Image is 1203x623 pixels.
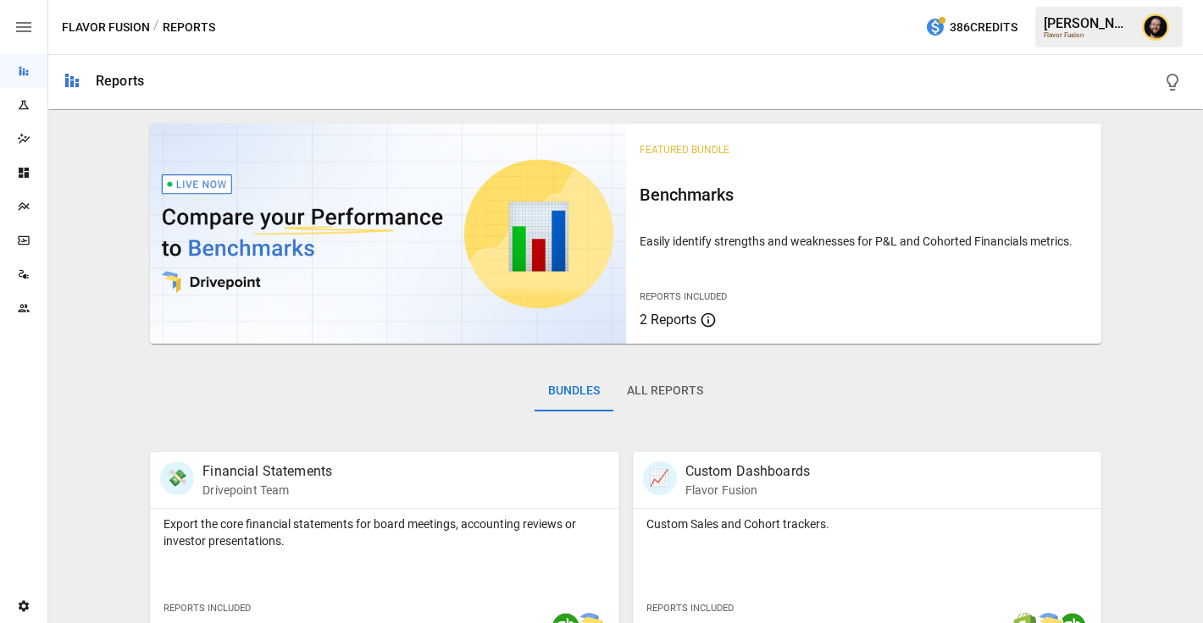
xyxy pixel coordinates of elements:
[1132,3,1179,51] button: Ciaran Nugent
[96,73,144,89] div: Reports
[643,461,677,495] div: 📈
[640,181,1088,208] h6: Benchmarks
[535,371,613,411] button: Bundles
[150,124,625,344] img: video thumbnail
[640,311,696,328] span: 2 Reports
[685,461,811,482] p: Custom Dashboards
[164,515,605,549] p: Export the core financial statements for board meetings, accounting reviews or investor presentat...
[640,291,727,302] span: Reports Included
[640,144,729,156] span: Featured Bundle
[202,482,332,499] p: Drivepoint Team
[685,482,811,499] p: Flavor Fusion
[918,12,1024,43] button: 386Credits
[1044,31,1132,39] div: Flavor Fusion
[950,17,1017,38] span: 386 Credits
[1044,15,1132,31] div: [PERSON_NAME]
[646,515,1088,532] p: Custom Sales and Cohort trackers.
[1142,14,1169,41] img: Ciaran Nugent
[640,233,1088,250] p: Easily identify strengths and weaknesses for P&L and Cohorted Financials metrics.
[646,603,734,614] span: Reports Included
[164,603,251,614] span: Reports Included
[613,371,717,411] button: All Reports
[202,461,332,482] p: Financial Statements
[153,17,159,38] div: /
[62,17,150,38] button: Flavor Fusion
[160,461,194,495] div: 💸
